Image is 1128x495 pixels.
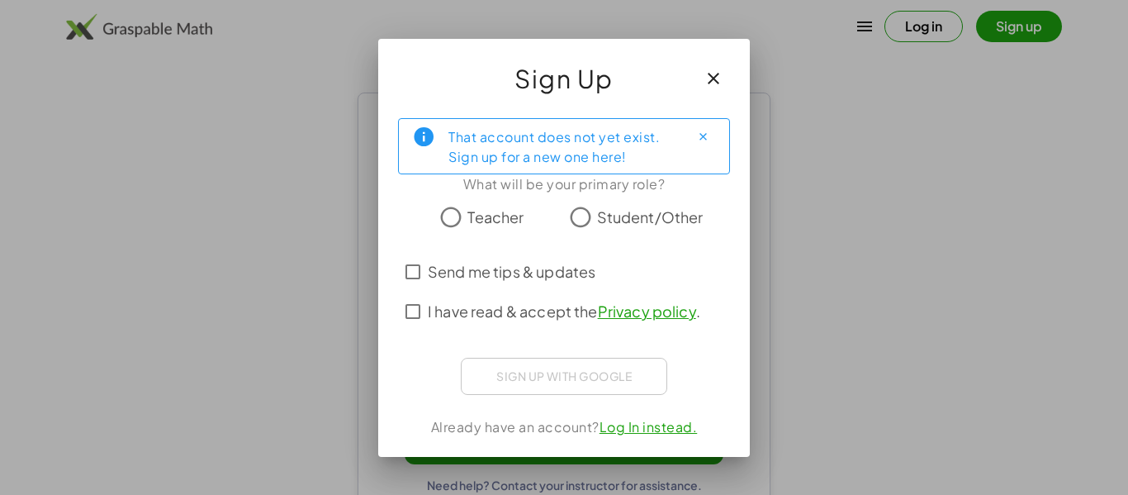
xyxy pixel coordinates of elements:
[514,59,614,98] span: Sign Up
[598,302,696,321] a: Privacy policy
[428,300,700,322] span: I have read & accept the .
[467,206,524,228] span: Teacher
[600,418,698,436] a: Log In instead.
[690,124,716,150] button: Close
[398,174,730,194] div: What will be your primary role?
[597,206,704,228] span: Student/Other
[448,126,676,167] div: That account does not yet exist. Sign up for a new one here!
[428,260,595,283] span: Send me tips & updates
[398,417,730,437] div: Already have an account?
